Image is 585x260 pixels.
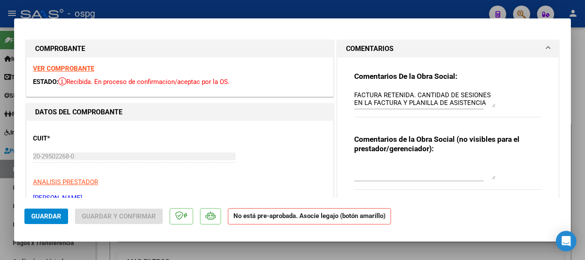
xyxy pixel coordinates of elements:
strong: COMPROBANTE [35,45,85,53]
button: Guardar [24,209,68,224]
p: [PERSON_NAME] [33,193,327,203]
p: CUIT [33,134,121,143]
span: ANALISIS PRESTADOR [33,178,98,186]
strong: Comentarios De la Obra Social: [354,72,457,81]
span: Guardar y Confirmar [82,212,156,220]
button: Guardar y Confirmar [75,209,163,224]
mat-expansion-panel-header: COMENTARIOS [337,40,558,57]
span: Recibida. En proceso de confirmacion/aceptac por la OS. [58,78,230,86]
div: COMENTARIOS [337,57,558,212]
div: Open Intercom Messenger [556,231,576,251]
span: ESTADO: [33,78,58,86]
strong: DATOS DEL COMPROBANTE [35,108,122,116]
h1: COMENTARIOS [346,44,394,54]
span: Guardar [31,212,61,220]
a: VER COMPROBANTE [33,65,94,72]
strong: No está pre-aprobada. Asocie legajo (botón amarillo) [228,208,391,225]
strong: Comentarios de la Obra Social (no visibles para el prestador/gerenciador): [354,135,519,153]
